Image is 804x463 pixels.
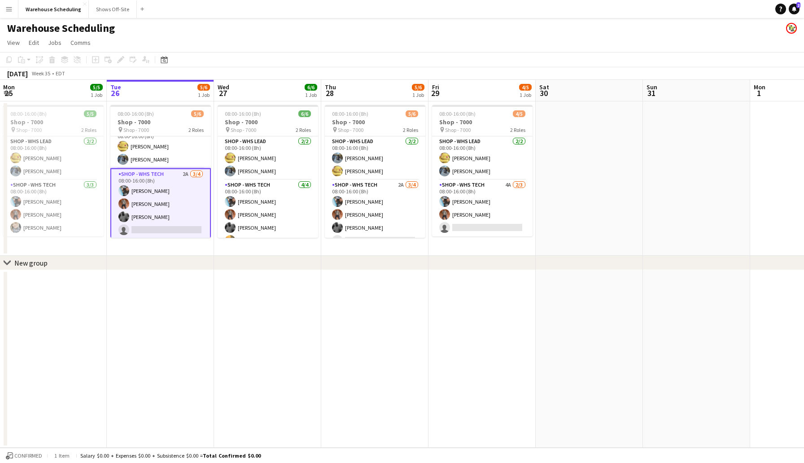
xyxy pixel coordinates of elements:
[30,70,52,77] span: Week 35
[432,118,533,126] h3: Shop - 7000
[325,105,425,238] app-job-card: 08:00-16:00 (8h)5/6Shop - 7000 Shop - 70002 RolesShop - WHS Lead2/208:00-16:00 (8h)[PERSON_NAME][...
[3,105,104,236] app-job-card: 08:00-16:00 (8h)5/5Shop - 7000 Shop - 70002 RolesShop - WHS Lead2/208:00-16:00 (8h)[PERSON_NAME][...
[231,127,256,133] span: Shop - 7000
[110,83,121,91] span: Tue
[203,452,261,459] span: Total Confirmed $0.00
[647,83,657,91] span: Sun
[323,88,336,98] span: 28
[197,84,210,91] span: 5/6
[432,105,533,236] app-job-card: 08:00-16:00 (8h)4/5Shop - 7000 Shop - 70002 RolesShop - WHS Lead2/208:00-16:00 (8h)[PERSON_NAME][...
[325,180,425,249] app-card-role: Shop - WHS Tech2A3/408:00-16:00 (8h)[PERSON_NAME][PERSON_NAME][PERSON_NAME]
[789,4,800,14] a: 2
[432,180,533,236] app-card-role: Shop - WHS Tech4A2/308:00-16:00 (8h)[PERSON_NAME][PERSON_NAME]
[25,37,43,48] a: Edit
[70,39,91,47] span: Comms
[325,118,425,126] h3: Shop - 7000
[431,88,439,98] span: 29
[48,39,61,47] span: Jobs
[519,84,532,91] span: 4/5
[539,83,549,91] span: Sat
[754,83,765,91] span: Mon
[338,127,363,133] span: Shop - 7000
[432,136,533,180] app-card-role: Shop - WHS Lead2/208:00-16:00 (8h)[PERSON_NAME][PERSON_NAME]
[412,92,424,98] div: 1 Job
[645,88,657,98] span: 31
[4,451,44,461] button: Confirmed
[432,83,439,91] span: Fri
[3,180,104,236] app-card-role: Shop - WHS Tech3/308:00-16:00 (8h)[PERSON_NAME][PERSON_NAME][PERSON_NAME]
[2,88,15,98] span: 25
[216,88,229,98] span: 27
[786,23,797,34] app-user-avatar: Labor Coordinator
[188,127,204,133] span: 2 Roles
[118,110,154,117] span: 08:00-16:00 (8h)
[110,105,211,238] app-job-card: 08:00-16:00 (8h)5/6Shop - 7000 Shop - 70002 RolesShop - WHS Lead2/208:00-16:00 (8h)[PERSON_NAME][...
[510,127,525,133] span: 2 Roles
[218,83,229,91] span: Wed
[218,180,318,249] app-card-role: Shop - WHS Tech4/408:00-16:00 (8h)[PERSON_NAME][PERSON_NAME][PERSON_NAME][PERSON_NAME]
[3,118,104,126] h3: Shop - 7000
[14,453,42,459] span: Confirmed
[412,84,424,91] span: 5/6
[332,110,368,117] span: 08:00-16:00 (8h)
[4,37,23,48] a: View
[218,118,318,126] h3: Shop - 7000
[16,127,42,133] span: Shop - 7000
[218,105,318,238] app-job-card: 08:00-16:00 (8h)6/6Shop - 7000 Shop - 70002 RolesShop - WHS Lead2/208:00-16:00 (8h)[PERSON_NAME][...
[110,118,211,126] h3: Shop - 7000
[18,0,89,18] button: Warehouse Scheduling
[513,110,525,117] span: 4/5
[198,92,210,98] div: 1 Job
[51,452,73,459] span: 1 item
[520,92,531,98] div: 1 Job
[10,110,47,117] span: 08:00-16:00 (8h)
[14,258,48,267] div: New group
[439,110,476,117] span: 08:00-16:00 (8h)
[191,110,204,117] span: 5/6
[84,110,96,117] span: 5/5
[225,110,261,117] span: 08:00-16:00 (8h)
[80,452,261,459] div: Salary $0.00 + Expenses $0.00 + Subsistence $0.00 =
[110,168,211,240] app-card-role: Shop - WHS Tech2A3/408:00-16:00 (8h)[PERSON_NAME][PERSON_NAME][PERSON_NAME]
[3,83,15,91] span: Mon
[7,69,28,78] div: [DATE]
[406,110,418,117] span: 5/6
[44,37,65,48] a: Jobs
[538,88,549,98] span: 30
[218,136,318,180] app-card-role: Shop - WHS Lead2/208:00-16:00 (8h)[PERSON_NAME][PERSON_NAME]
[81,127,96,133] span: 2 Roles
[296,127,311,133] span: 2 Roles
[89,0,137,18] button: Shows Off-Site
[7,22,115,35] h1: Warehouse Scheduling
[403,127,418,133] span: 2 Roles
[325,83,336,91] span: Thu
[110,125,211,168] app-card-role: Shop - WHS Lead2/208:00-16:00 (8h)[PERSON_NAME][PERSON_NAME]
[305,92,317,98] div: 1 Job
[298,110,311,117] span: 6/6
[7,39,20,47] span: View
[3,136,104,180] app-card-role: Shop - WHS Lead2/208:00-16:00 (8h)[PERSON_NAME][PERSON_NAME]
[67,37,94,48] a: Comms
[29,39,39,47] span: Edit
[91,92,102,98] div: 1 Job
[123,127,149,133] span: Shop - 7000
[445,127,471,133] span: Shop - 7000
[325,136,425,180] app-card-role: Shop - WHS Lead2/208:00-16:00 (8h)[PERSON_NAME][PERSON_NAME]
[305,84,317,91] span: 6/6
[796,2,800,8] span: 2
[752,88,765,98] span: 1
[90,84,103,91] span: 5/5
[109,88,121,98] span: 26
[56,70,65,77] div: EDT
